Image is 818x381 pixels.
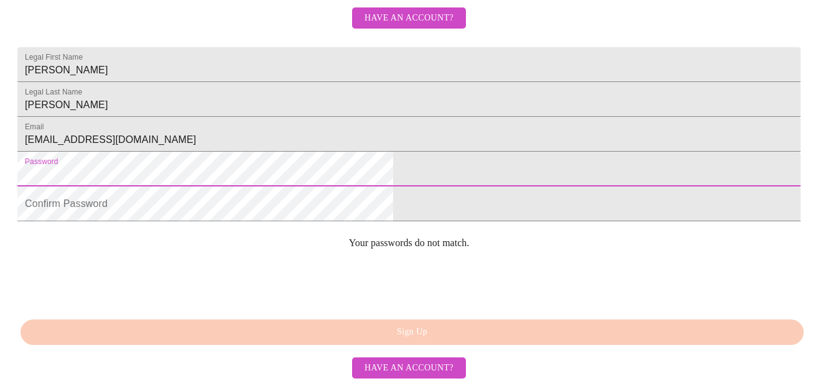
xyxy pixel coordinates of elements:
[349,21,469,32] a: Have an account?
[365,11,453,26] span: Have an account?
[352,357,466,379] button: Have an account?
[17,259,207,307] iframe: reCAPTCHA
[365,360,453,376] span: Have an account?
[349,362,469,372] a: Have an account?
[352,7,466,29] button: Have an account?
[17,237,801,249] p: Your passwords do not match.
